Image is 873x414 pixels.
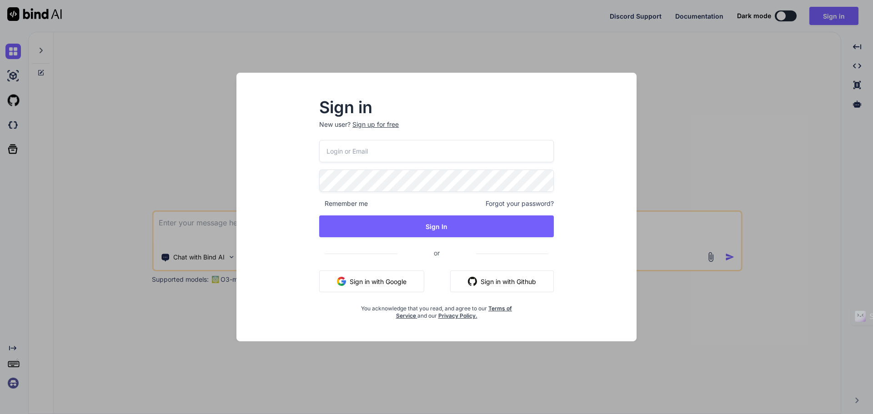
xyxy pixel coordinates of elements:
[319,120,554,140] p: New user?
[397,242,476,264] span: or
[319,199,368,208] span: Remember me
[396,305,512,319] a: Terms of Service
[358,299,515,319] div: You acknowledge that you read, and agree to our and our
[486,199,554,208] span: Forgot your password?
[352,120,399,129] div: Sign up for free
[319,270,424,292] button: Sign in with Google
[319,215,554,237] button: Sign In
[337,277,346,286] img: google
[319,100,554,115] h2: Sign in
[468,277,477,286] img: github
[319,140,554,162] input: Login or Email
[450,270,554,292] button: Sign in with Github
[438,312,477,319] a: Privacy Policy.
